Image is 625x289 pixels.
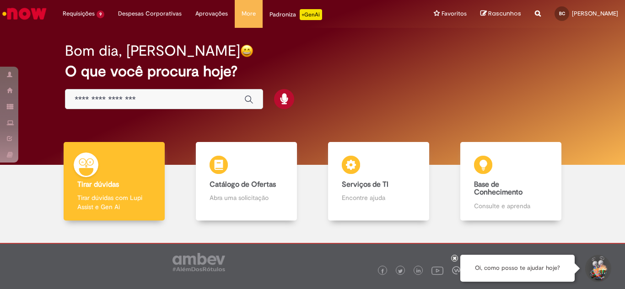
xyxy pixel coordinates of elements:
img: logo_footer_ambev_rotulo_gray.png [172,253,225,271]
a: Serviços de TI Encontre ajuda [312,142,445,221]
span: Requisições [63,9,95,18]
img: logo_footer_facebook.png [380,269,385,273]
p: Abra uma solicitação [210,193,284,202]
img: logo_footer_twitter.png [398,269,403,273]
p: Tirar dúvidas com Lupi Assist e Gen Ai [77,193,151,211]
div: Padroniza [269,9,322,20]
b: Serviços de TI [342,180,388,189]
a: Tirar dúvidas Tirar dúvidas com Lupi Assist e Gen Ai [48,142,180,221]
p: Consulte e aprenda [474,201,548,210]
span: Favoritos [442,9,467,18]
img: ServiceNow [1,5,48,23]
p: +GenAi [300,9,322,20]
img: happy-face.png [240,44,253,58]
b: Catálogo de Ofertas [210,180,276,189]
span: More [242,9,256,18]
span: Rascunhos [488,9,521,18]
a: Base de Conhecimento Consulte e aprenda [445,142,577,221]
button: Iniciar Conversa de Suporte [584,255,611,282]
h2: Bom dia, [PERSON_NAME] [65,43,240,59]
a: Rascunhos [480,10,521,18]
span: BC [559,11,565,16]
div: Oi, como posso te ajudar hoje? [460,255,575,282]
span: [PERSON_NAME] [572,10,618,17]
b: Tirar dúvidas [77,180,119,189]
h2: O que você procura hoje? [65,63,560,79]
b: Base de Conhecimento [474,180,523,197]
span: Despesas Corporativas [118,9,182,18]
span: 9 [97,11,104,18]
img: logo_footer_linkedin.png [416,268,421,274]
span: Aprovações [195,9,228,18]
img: logo_footer_workplace.png [452,266,460,274]
p: Encontre ajuda [342,193,416,202]
img: logo_footer_youtube.png [431,264,443,276]
a: Catálogo de Ofertas Abra uma solicitação [180,142,312,221]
